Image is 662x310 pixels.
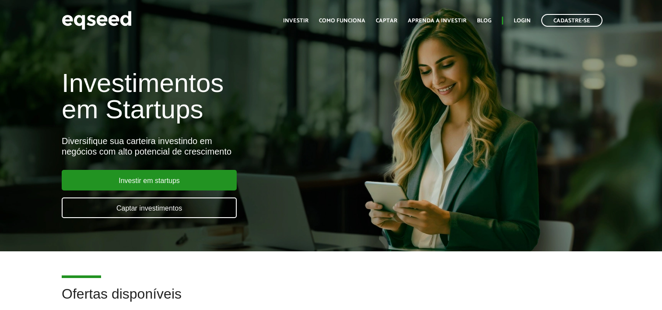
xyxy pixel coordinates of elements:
[62,70,380,123] h1: Investimentos em Startups
[408,18,466,24] a: Aprenda a investir
[541,14,602,27] a: Cadastre-se
[62,197,237,218] a: Captar investimentos
[62,136,380,157] div: Diversifique sua carteira investindo em negócios com alto potencial de crescimento
[319,18,365,24] a: Como funciona
[62,9,132,32] img: EqSeed
[376,18,397,24] a: Captar
[283,18,308,24] a: Investir
[514,18,531,24] a: Login
[62,170,237,190] a: Investir em startups
[477,18,491,24] a: Blog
